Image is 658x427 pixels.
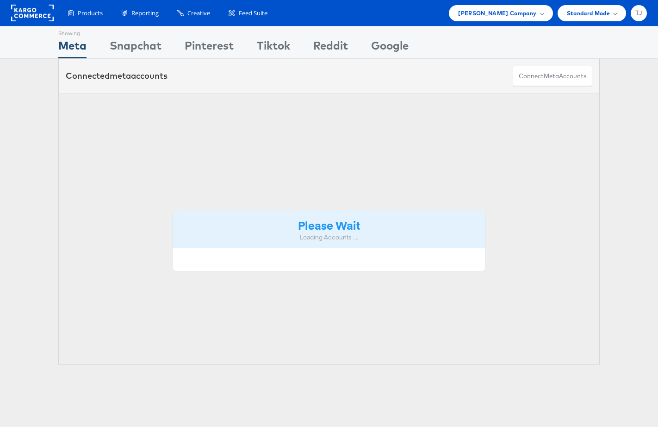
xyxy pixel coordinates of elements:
[78,9,103,18] span: Products
[66,70,168,82] div: Connected accounts
[458,8,536,18] span: [PERSON_NAME] Company
[513,66,592,87] button: ConnectmetaAccounts
[544,72,559,81] span: meta
[58,38,87,58] div: Meta
[131,9,159,18] span: Reporting
[298,217,360,232] strong: Please Wait
[313,38,348,58] div: Reddit
[180,233,478,242] div: Loading Accounts ....
[257,38,290,58] div: Tiktok
[635,10,642,16] span: TJ
[110,38,161,58] div: Snapchat
[567,8,610,18] span: Standard Mode
[371,38,409,58] div: Google
[239,9,267,18] span: Feed Suite
[185,38,234,58] div: Pinterest
[110,70,131,81] span: meta
[187,9,210,18] span: Creative
[58,26,87,38] div: Showing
